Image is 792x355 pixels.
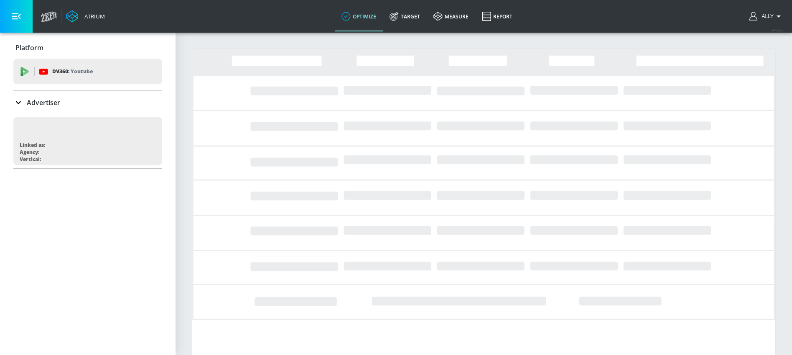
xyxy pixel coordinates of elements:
button: Ally [749,11,784,21]
a: optimize [335,1,383,31]
a: Atrium [66,10,105,23]
div: Agency: [20,149,39,156]
div: Platform [13,36,162,59]
div: Linked as:Agency:Vertical: [13,117,162,165]
p: Platform [15,43,43,52]
span: login as: ally.mcculloch@zefr.com [759,13,774,19]
div: Atrium [81,13,105,20]
p: Youtube [71,67,93,76]
a: measure [427,1,475,31]
div: Linked as: [20,141,45,149]
div: DV360: Youtube [13,59,162,84]
span: v 4.28.0 [772,28,784,32]
div: Advertiser [13,91,162,114]
p: DV360: [52,67,93,76]
div: Vertical: [20,156,41,163]
a: Target [383,1,427,31]
a: Report [475,1,519,31]
p: Advertiser [27,98,60,107]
